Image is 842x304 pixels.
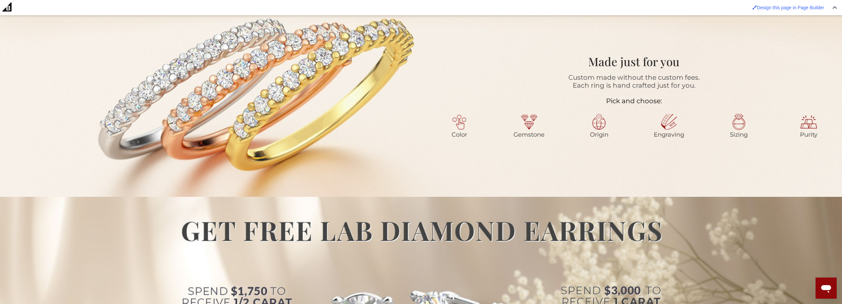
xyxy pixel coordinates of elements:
span: Engraving [654,131,684,138]
span: Sizing [730,131,748,138]
h1: Made just for you [467,53,800,70]
span: Origin [590,131,608,138]
span: Gemstone [513,131,545,138]
span: Pick and choose: [606,97,662,105]
span: Purity [800,131,818,138]
a: Design this page in Page Builder [749,2,827,14]
iframe: Button to launch messaging window [816,278,837,299]
h1: Custom made without the custom fees. Each ring is hand crafted just for you. [426,73,842,89]
span: Design this page in Page Builder [757,5,824,10]
span: Color [452,131,467,138]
